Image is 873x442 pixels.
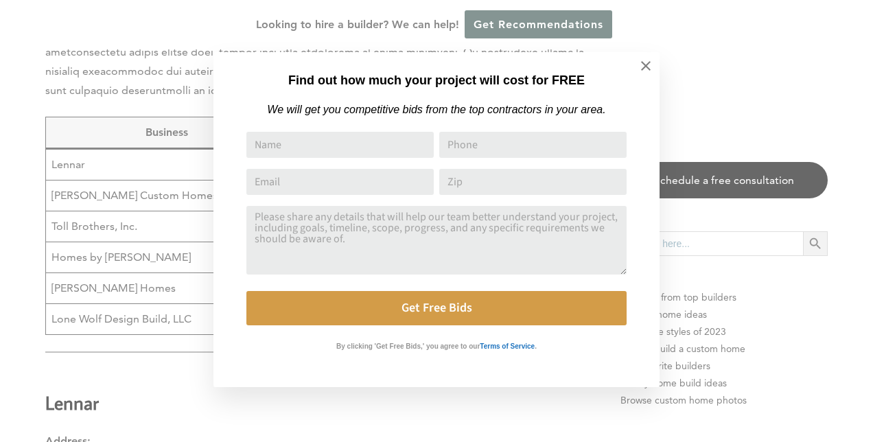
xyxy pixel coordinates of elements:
strong: . [535,342,537,350]
a: Terms of Service [480,339,535,351]
input: Zip [439,169,627,195]
em: We will get you competitive bids from the top contractors in your area. [267,104,605,115]
strong: Find out how much your project will cost for FREE [288,73,585,87]
input: Name [246,132,434,158]
input: Email Address [246,169,434,195]
strong: Terms of Service [480,342,535,350]
textarea: Comment or Message [246,206,627,275]
button: Close [622,42,670,90]
input: Phone [439,132,627,158]
button: Get Free Bids [246,291,627,325]
strong: By clicking 'Get Free Bids,' you agree to our [336,342,480,350]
